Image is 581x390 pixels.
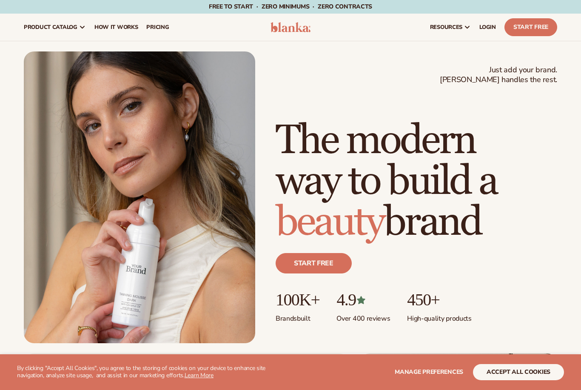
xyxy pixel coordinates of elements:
[185,371,214,379] a: Learn More
[336,290,390,309] p: 4.9
[504,18,557,36] a: Start Free
[473,364,564,380] button: accept all cookies
[20,14,90,41] a: product catalog
[142,14,173,41] a: pricing
[395,368,463,376] span: Manage preferences
[24,24,77,31] span: product catalog
[209,3,372,11] span: Free to start · ZERO minimums · ZERO contracts
[395,364,463,380] button: Manage preferences
[430,24,462,31] span: resources
[407,309,471,323] p: High-quality products
[336,309,390,323] p: Over 400 reviews
[24,51,255,343] img: Female holding tanning mousse.
[90,14,142,41] a: How It Works
[276,309,319,323] p: Brands built
[17,365,290,379] p: By clicking "Accept All Cookies", you agree to the storing of cookies on your device to enhance s...
[426,14,475,41] a: resources
[475,14,500,41] a: LOGIN
[276,120,557,243] h1: The modern way to build a brand
[271,22,310,32] img: logo
[146,24,169,31] span: pricing
[276,197,384,247] span: beauty
[440,65,557,85] span: Just add your brand. [PERSON_NAME] handles the rest.
[276,253,352,273] a: Start free
[276,290,319,309] p: 100K+
[94,24,138,31] span: How It Works
[407,290,471,309] p: 450+
[479,24,496,31] span: LOGIN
